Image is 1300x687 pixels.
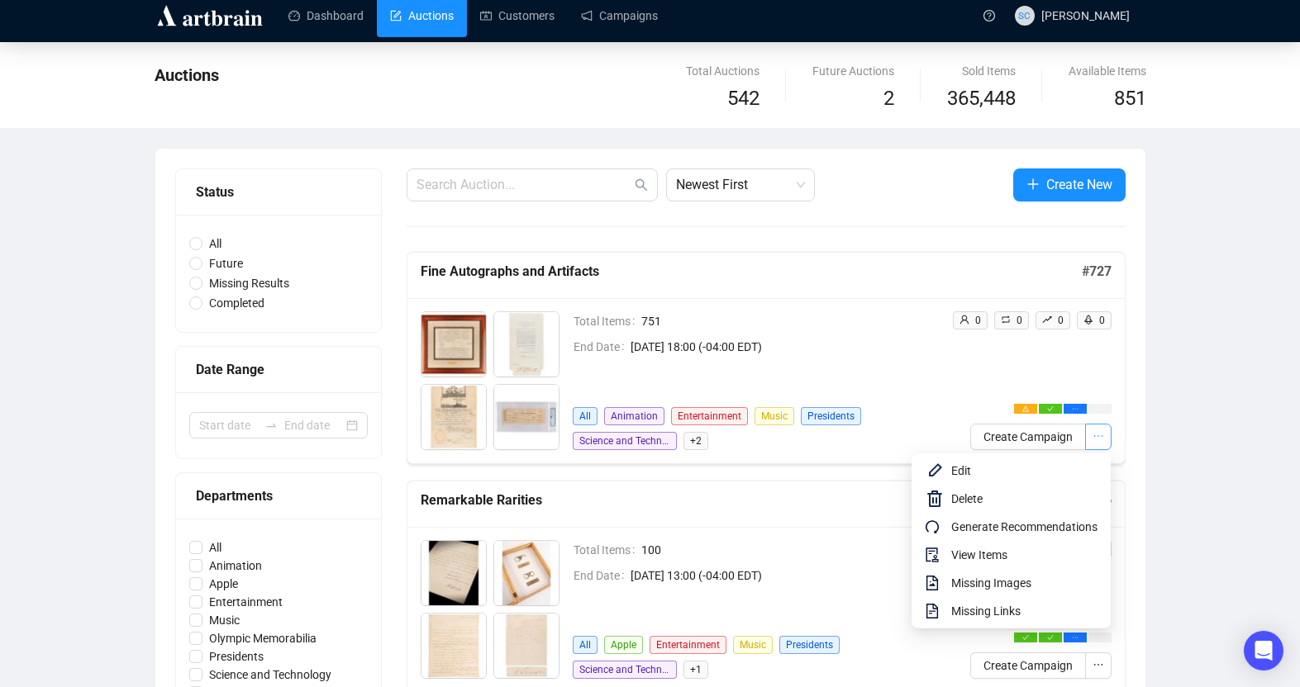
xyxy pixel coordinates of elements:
span: 542 [727,87,760,110]
span: Newest First [676,169,805,201]
span: Presidents [202,647,270,666]
span: 2 [883,87,894,110]
span: Delete [951,490,1098,508]
span: Entertainment [202,593,289,611]
span: retweet [1001,315,1011,325]
a: Fine Autographs and Artifacts#727Total Items751End Date[DATE] 18:00 (-04:00 EDT)AllAnimationEnter... [407,252,1126,464]
span: [DATE] 13:00 (-04:00 EDT) [631,566,939,585]
span: Create New [1046,174,1112,195]
span: [PERSON_NAME] [1041,9,1130,22]
span: Missing Images [951,574,1098,592]
img: logo [155,2,265,29]
img: 7001_1.jpg [421,541,486,605]
span: + 2 [683,432,708,450]
span: Animation [202,557,269,575]
span: Music [733,636,773,654]
img: svg+xml;base64,PHN2ZyB4bWxucz0iaHR0cDovL3d3dy53My5vcmcvMjAwMC9zdmciIHhtbG5zOnhsaW5rPSJodHRwOi8vd3... [925,461,945,481]
span: Animation [604,407,664,425]
span: Apple [604,636,643,654]
div: Date Range [196,359,361,380]
span: Completed [202,294,271,312]
div: Status [196,182,361,202]
span: 0 [1058,315,1064,326]
span: Entertainment [671,407,748,425]
span: All [202,235,228,253]
span: + 1 [683,661,708,679]
span: Edit [951,462,1098,480]
img: svg+xml;base64,PHN2ZyB4bWxucz0iaHR0cDovL3d3dy53My5vcmcvMjAwMC9zdmciIHhtbG5zOnhsaW5rPSJodHRwOi8vd3... [925,489,945,509]
span: End Date [574,566,631,585]
span: Presidents [779,636,840,654]
div: Available Items [1069,62,1146,80]
span: Missing Results [202,274,296,292]
img: 7003_1.jpg [421,614,486,678]
span: Science and Technology [573,432,677,450]
span: rise [1042,315,1052,325]
span: 851 [1114,87,1146,110]
span: file-image [925,573,945,593]
h5: # 727 [1082,262,1112,282]
span: rocket [1083,315,1093,325]
span: to [264,419,278,432]
span: 0 [1017,315,1022,326]
span: Presidents [801,407,861,425]
span: Auctions [155,65,219,85]
span: file-text [925,601,945,621]
img: 7004_1.jpg [494,614,559,678]
button: Create Campaign [970,424,1086,450]
input: Start date [199,416,258,434]
span: All [202,538,228,557]
div: Departments [196,486,361,506]
span: 365,448 [947,83,1016,115]
img: 7002_1.jpg [494,541,559,605]
span: View Items [951,546,1098,564]
span: 0 [975,315,981,326]
span: SC [1018,7,1030,23]
button: Create Campaign [970,652,1086,679]
span: Create Campaign [983,428,1073,446]
span: search [635,178,648,192]
span: swap-right [264,419,278,432]
div: Total Auctions [686,62,760,80]
span: ellipsis [1072,634,1079,641]
span: End Date [574,338,631,356]
input: End date [284,416,343,434]
span: Entertainment [650,636,726,654]
span: 751 [641,312,939,330]
span: Create Campaign [983,656,1073,675]
span: All [573,636,598,654]
span: ellipsis [1093,659,1104,670]
span: Total Items [574,312,641,330]
span: Science and Technology [202,666,338,684]
h5: Remarkable Rarities [421,490,1082,510]
span: audit [925,545,945,565]
span: Olympic Memorabilia [202,629,323,647]
span: warning [1022,405,1029,412]
span: 0 [1099,315,1105,326]
span: All [573,407,598,425]
span: 100 [641,541,939,559]
span: Total Items [574,541,641,559]
span: Missing Links [951,602,1098,620]
div: Future Auctions [812,62,894,80]
span: [DATE] 18:00 (-04:00 EDT) [631,338,939,356]
span: Future [202,254,250,272]
span: user [960,315,969,325]
span: Music [755,407,794,425]
span: check [1047,405,1054,412]
img: 4_1.jpg [494,385,559,449]
span: ellipsis [1093,430,1104,442]
input: Search Auction... [417,175,631,195]
span: plus [1026,178,1040,191]
img: 3_1.jpg [421,385,486,449]
span: Generate Recommendations [951,518,1098,536]
img: 1_1.jpg [421,312,486,377]
img: 2_1.jpg [494,312,559,377]
span: Apple [202,575,245,593]
div: Sold Items [947,62,1016,80]
span: Music [202,611,246,629]
span: redo [925,517,945,537]
span: ellipsis [1072,405,1079,412]
h5: Fine Autographs and Artifacts [421,262,1082,282]
span: Science and Technology [573,661,677,679]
